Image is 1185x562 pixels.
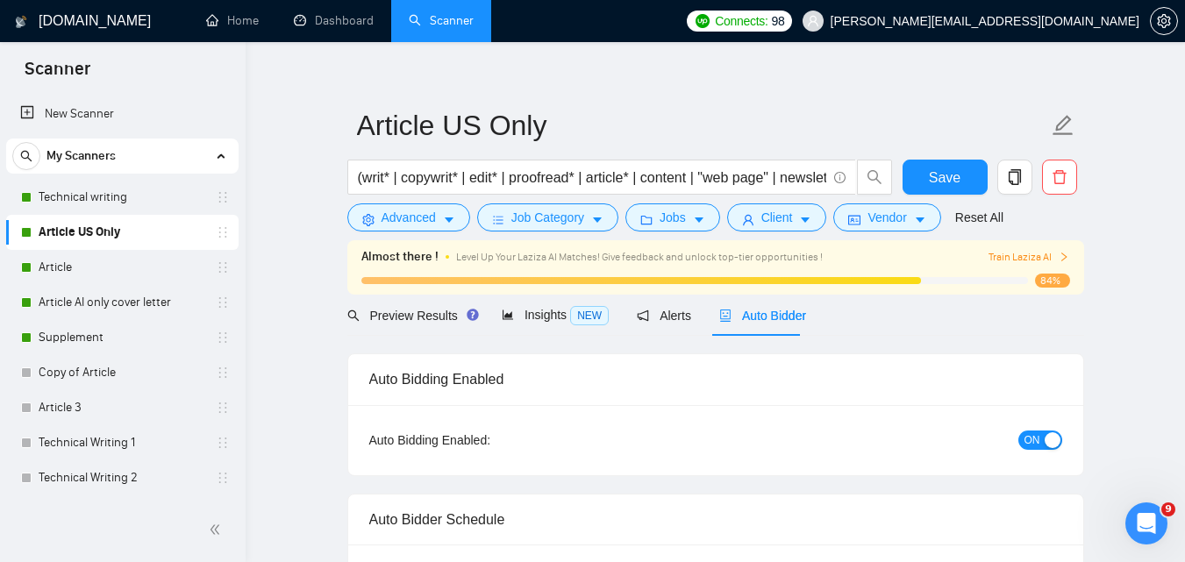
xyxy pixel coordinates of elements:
span: folder [640,213,653,226]
span: Alerts [637,309,691,323]
span: Vendor [867,208,906,227]
span: setting [362,213,375,226]
a: Supplement [39,320,205,355]
button: idcardVendorcaret-down [833,203,940,231]
span: search [347,309,360,322]
span: Auto Bidder [719,309,806,323]
input: Search Freelance Jobs... [358,167,826,189]
span: caret-down [591,213,603,226]
span: holder [216,471,230,485]
span: Scanner [11,56,104,93]
button: userClientcaret-down [727,203,827,231]
span: 98 [772,11,785,31]
span: ON [1024,430,1040,450]
span: holder [216,190,230,204]
div: Tooltip anchor [465,307,481,323]
span: info-circle [834,172,846,183]
div: Auto Bidding Enabled [369,354,1062,404]
span: idcard [848,213,860,226]
span: holder [216,225,230,239]
a: New Scanner [20,96,225,132]
span: delete [1043,169,1076,185]
span: setting [1151,14,1177,28]
button: setting [1150,7,1178,35]
span: caret-down [693,213,705,226]
span: bars [492,213,504,226]
span: 84% [1035,274,1070,288]
a: Technical Writing 1 [39,425,205,460]
span: Client [761,208,793,227]
span: search [13,150,39,162]
span: area-chart [502,309,514,321]
a: Article US Only [39,215,205,250]
button: search [12,142,40,170]
a: Reset All [955,208,1003,227]
span: Jobs [660,208,686,227]
a: Technical Writing 3 [39,495,205,530]
span: 9 [1161,502,1175,516]
div: Auto Bidder Schedule [369,494,1062,544]
a: Copy of Article [39,355,205,390]
button: Train Laziza AI [989,249,1069,266]
span: Level Up Your Laziza AI Matches! Give feedback and unlock top-tier opportunities ! [456,251,823,263]
input: Scanner name... [357,103,1048,147]
span: notification [637,309,649,322]
span: Job Category [511,208,584,227]
span: copy [998,169,1032,185]
button: folderJobscaret-down [625,203,720,231]
img: upwork-logo.png [696,14,710,28]
iframe: Intercom live chat [1125,502,1167,544]
span: user [807,15,819,27]
a: homeHome [206,13,259,28]
a: setting [1150,14,1178,28]
span: Save [929,167,960,189]
span: robot [719,309,732,322]
a: Technical writing [39,180,205,215]
span: Advanced [382,208,436,227]
span: Preview Results [347,309,474,323]
a: Article 3 [39,390,205,425]
a: Article [39,250,205,285]
span: search [858,169,891,185]
span: Connects: [715,11,767,31]
span: Insights [502,308,609,322]
a: dashboardDashboard [294,13,374,28]
a: Technical Writing 2 [39,460,205,495]
span: holder [216,366,230,380]
span: holder [216,295,230,309]
span: NEW [570,306,609,325]
span: right [1059,252,1069,262]
img: logo [15,8,27,36]
button: delete [1042,160,1077,195]
span: edit [1052,114,1074,137]
span: caret-down [799,213,811,226]
span: Almost there ! [361,247,439,267]
span: holder [216,260,230,274]
button: Save [903,160,988,195]
button: copy [997,160,1032,195]
span: double-left [209,521,226,538]
span: holder [216,331,230,345]
li: My Scanners [6,139,239,530]
span: My Scanners [46,139,116,174]
span: user [742,213,754,226]
a: Article AI only cover letter [39,285,205,320]
a: searchScanner [409,13,474,28]
span: caret-down [914,213,926,226]
button: settingAdvancedcaret-down [347,203,470,231]
span: caret-down [443,213,455,226]
div: Auto Bidding Enabled: [369,430,600,450]
button: barsJob Categorycaret-down [477,203,618,231]
button: search [857,160,892,195]
span: holder [216,401,230,415]
li: New Scanner [6,96,239,132]
span: holder [216,436,230,450]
